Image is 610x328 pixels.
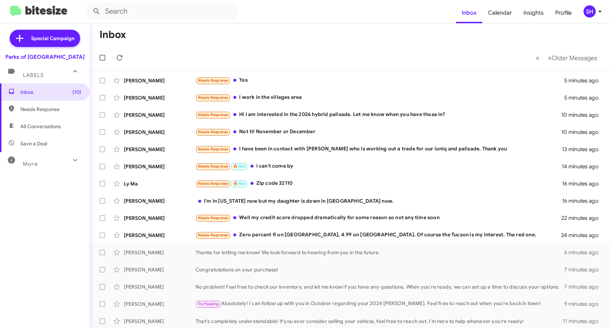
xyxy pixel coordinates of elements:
span: « [536,53,539,62]
span: All Conversations [20,123,61,130]
div: 16 minutes ago [562,180,604,187]
div: Thanks for letting me know! We look forward to hearing from you in the future. [195,249,564,256]
div: 16 minutes ago [562,197,604,204]
div: 7 minutes ago [564,283,604,290]
button: SH [577,5,602,18]
span: Needs Response [198,233,228,237]
div: [PERSON_NAME] [124,283,195,290]
a: Calendar [482,3,518,23]
span: Special Campaign [31,35,74,42]
span: Save a Deal [20,140,47,147]
nav: Page navigation example [532,50,601,65]
div: [PERSON_NAME] [124,77,195,84]
div: Zero percent fi on [GEOGRAPHIC_DATA], 4.99 on [GEOGRAPHIC_DATA]. Of course the Tucson is my inter... [195,231,561,239]
a: Insights [518,3,550,23]
div: 10 minutes ago [561,111,604,119]
div: SH [584,5,596,18]
div: That's completely understandable! If you ever consider selling your vehicle, feel free to reach o... [195,318,563,325]
span: Needs Response [198,95,228,100]
div: I have been in contact with [PERSON_NAME] who is working out a trade for our ioniq and palisade. ... [195,145,562,153]
span: Needs Response [198,147,228,151]
div: [PERSON_NAME] [124,249,195,256]
div: Well my credit score dropped dramatically for some reason so not any time soon [195,214,561,222]
span: Needs Response [198,216,228,220]
span: Older Messages [552,54,597,62]
div: 9 minutes ago [564,300,604,308]
div: [PERSON_NAME] [124,197,195,204]
span: Inbox [20,88,81,96]
a: Profile [550,3,577,23]
div: Absolutely! I can follow up with you in October regarding your 2024 [PERSON_NAME]. Feel free to r... [195,300,564,308]
div: Ly Ma [124,180,195,187]
div: [PERSON_NAME] [124,300,195,308]
div: [PERSON_NAME] [124,266,195,273]
div: [PERSON_NAME] [124,146,195,153]
span: Needs Response [198,112,228,117]
div: Parks of [GEOGRAPHIC_DATA] [5,53,84,61]
div: [PERSON_NAME] [124,111,195,119]
span: » [548,53,552,62]
div: 22 minutes ago [561,214,604,222]
span: (10) [72,88,81,96]
div: Zip code 32110 [195,179,562,188]
div: Hi I am interested in the 2026 hybrid palisade. Let me know when you have those in? [195,111,561,119]
span: Needs Response [198,164,228,169]
div: I work in the villages area [195,93,564,102]
div: 7 minutes ago [564,266,604,273]
div: Not til November or December [195,128,561,136]
span: Try Pausing [198,302,219,306]
h1: Inbox [100,29,126,40]
div: 34 minutes ago [561,232,604,239]
span: Needs Response [20,106,81,113]
span: Needs Response [198,181,228,186]
div: 14 minutes ago [562,163,604,170]
div: Yes [195,76,564,85]
div: [PERSON_NAME] [124,214,195,222]
span: 🔥 Hot [233,181,245,186]
div: Congratulations on your purchase! [195,266,564,273]
a: Inbox [456,3,482,23]
div: 13 minutes ago [562,146,604,153]
span: Labels [23,72,44,78]
div: No problem! Feel free to check our inventory, and let me know if you have any questions. When you... [195,283,564,290]
span: More [23,161,38,167]
span: 🔥 Hot [233,164,245,169]
div: [PERSON_NAME] [124,94,195,101]
div: 5 minutes ago [564,77,604,84]
div: i can't come by [195,162,562,170]
div: [PERSON_NAME] [124,318,195,325]
div: 10 minutes ago [561,129,604,136]
div: I'm in [US_STATE] now but my daughter is down in [GEOGRAPHIC_DATA] now. [195,197,562,204]
button: Next [543,50,601,65]
div: 6 minutes ago [564,249,604,256]
button: Previous [531,50,544,65]
div: [PERSON_NAME] [124,232,195,239]
span: Needs Response [198,130,228,134]
input: Search [87,3,237,20]
div: 5 minutes ago [564,94,604,101]
div: [PERSON_NAME] [124,129,195,136]
a: Special Campaign [10,30,80,47]
div: 11 minutes ago [563,318,604,325]
div: [PERSON_NAME] [124,163,195,170]
span: Needs Response [198,78,228,83]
